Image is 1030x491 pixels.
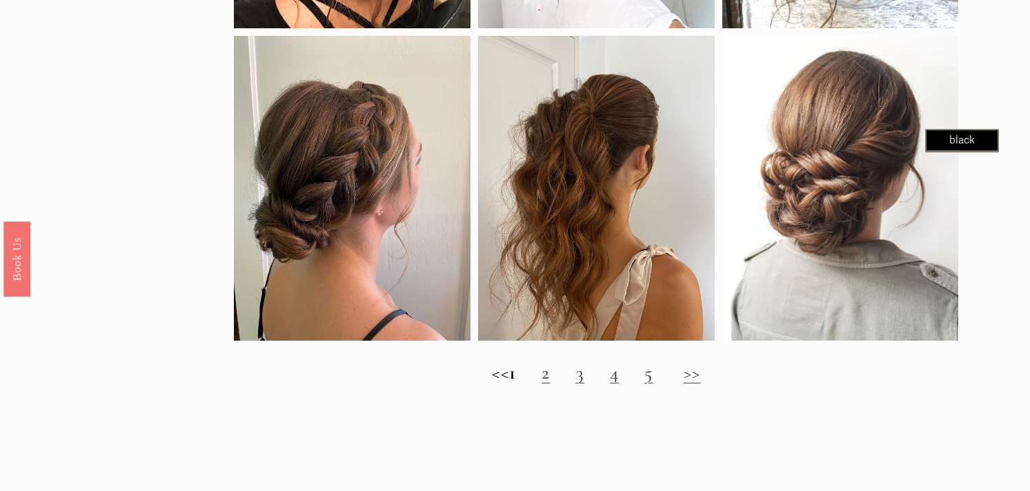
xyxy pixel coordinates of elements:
a: 2 [542,361,550,384]
span: black [949,134,975,146]
a: >> [684,361,701,384]
a: 3 [576,361,584,384]
strong: 1 [509,361,516,384]
a: 4 [610,361,619,384]
h2: << [234,362,958,384]
a: Book Us [3,221,30,297]
a: 5 [644,361,653,384]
